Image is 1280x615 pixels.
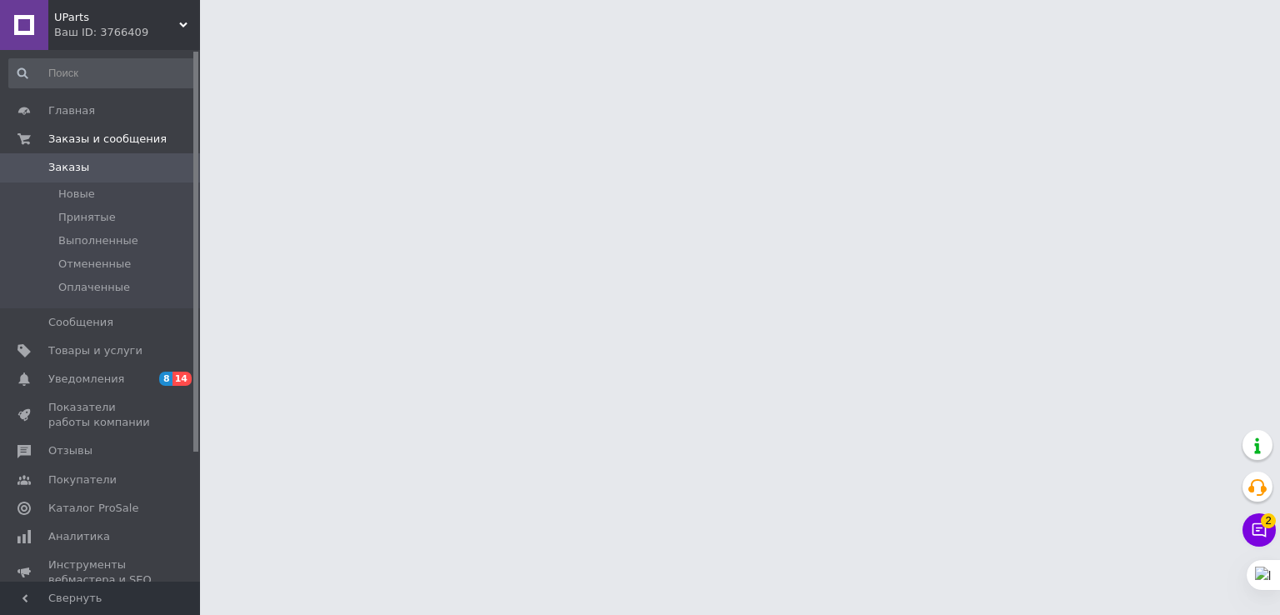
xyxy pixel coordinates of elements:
[159,372,172,386] span: 8
[58,257,131,272] span: Отмененные
[58,233,138,248] span: Выполненные
[48,343,142,358] span: Товары и услуги
[48,315,113,330] span: Сообщения
[48,472,117,487] span: Покупатели
[48,132,167,147] span: Заказы и сообщения
[48,160,89,175] span: Заказы
[58,210,116,225] span: Принятые
[1261,513,1276,528] span: 2
[58,280,130,295] span: Оплаченные
[48,372,124,387] span: Уведомления
[48,103,95,118] span: Главная
[58,187,95,202] span: Новые
[172,372,192,386] span: 14
[8,58,197,88] input: Поиск
[48,501,138,516] span: Каталог ProSale
[1242,513,1276,547] button: Чат с покупателем2
[48,529,110,544] span: Аналитика
[54,10,179,25] span: UParts
[54,25,200,40] div: Ваш ID: 3766409
[48,557,154,587] span: Инструменты вебмастера и SEO
[48,443,92,458] span: Отзывы
[48,400,154,430] span: Показатели работы компании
